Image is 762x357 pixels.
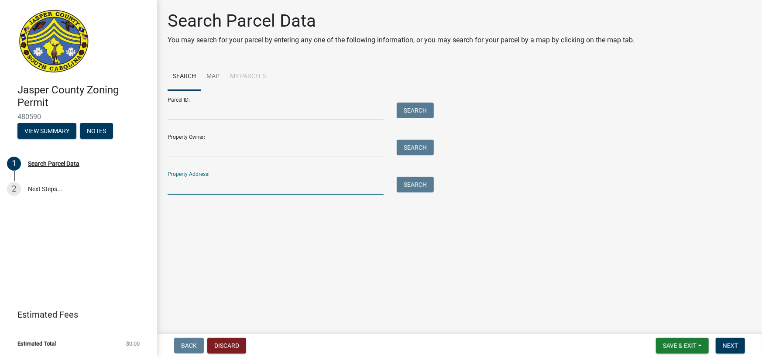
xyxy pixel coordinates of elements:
[656,338,709,354] button: Save & Exit
[181,342,197,349] span: Back
[397,103,434,118] button: Search
[663,342,697,349] span: Save & Exit
[7,306,143,323] a: Estimated Fees
[7,182,21,196] div: 2
[17,9,90,75] img: Jasper County, South Carolina
[17,84,150,109] h4: Jasper County Zoning Permit
[168,10,635,31] h1: Search Parcel Data
[168,35,635,45] p: You may search for your parcel by entering any one of the following information, or you may searc...
[17,341,56,347] span: Estimated Total
[174,338,204,354] button: Back
[28,161,79,167] div: Search Parcel Data
[716,338,745,354] button: Next
[7,157,21,171] div: 1
[207,338,246,354] button: Discard
[80,128,113,135] wm-modal-confirm: Notes
[397,177,434,192] button: Search
[80,123,113,139] button: Notes
[126,341,140,347] span: $0.00
[201,63,225,91] a: Map
[168,63,201,91] a: Search
[723,342,738,349] span: Next
[397,140,434,155] button: Search
[17,123,76,139] button: View Summary
[17,128,76,135] wm-modal-confirm: Summary
[17,113,140,121] span: 480590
